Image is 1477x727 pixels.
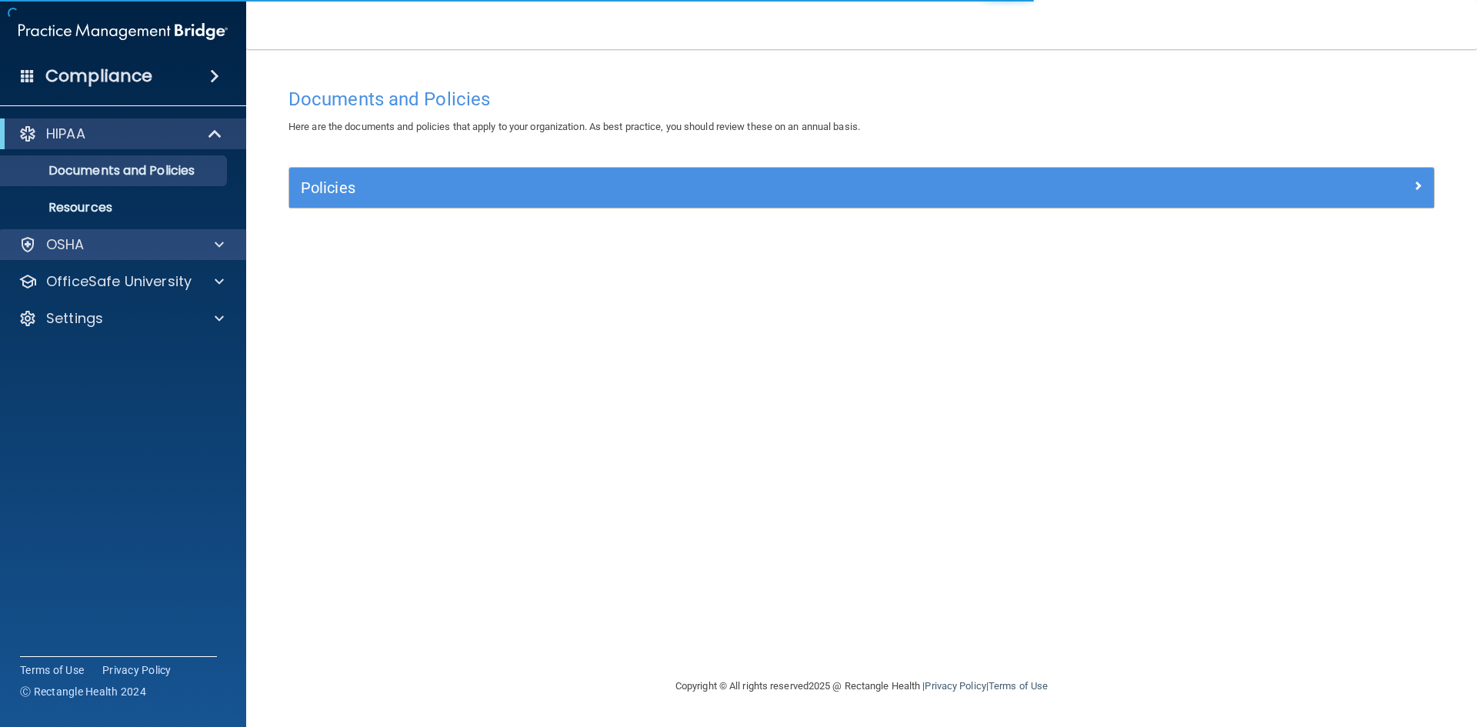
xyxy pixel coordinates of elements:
[18,125,223,143] a: HIPAA
[18,272,224,291] a: OfficeSafe University
[18,309,224,328] a: Settings
[46,272,192,291] p: OfficeSafe University
[18,16,228,47] img: PMB logo
[301,179,1136,196] h5: Policies
[46,235,85,254] p: OSHA
[288,121,860,132] span: Here are the documents and policies that apply to your organization. As best practice, you should...
[20,662,84,678] a: Terms of Use
[20,684,146,699] span: Ⓒ Rectangle Health 2024
[10,163,220,178] p: Documents and Policies
[301,175,1422,200] a: Policies
[102,662,172,678] a: Privacy Policy
[45,65,152,87] h4: Compliance
[288,89,1435,109] h4: Documents and Policies
[18,235,224,254] a: OSHA
[10,200,220,215] p: Resources
[46,309,103,328] p: Settings
[925,680,985,692] a: Privacy Policy
[581,662,1142,711] div: Copyright © All rights reserved 2025 @ Rectangle Health | |
[46,125,85,143] p: HIPAA
[989,680,1048,692] a: Terms of Use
